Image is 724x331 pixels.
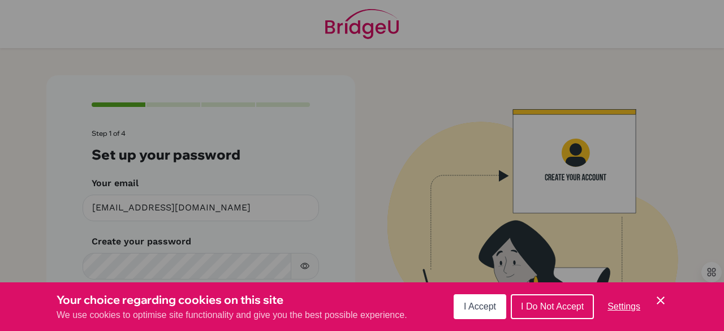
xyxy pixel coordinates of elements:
p: We use cookies to optimise site functionality and give you the best possible experience. [57,308,407,322]
span: I Accept [464,302,496,311]
h3: Your choice regarding cookies on this site [57,291,407,308]
span: Settings [607,302,640,311]
button: Save and close [654,294,667,307]
button: I Accept [454,294,506,319]
button: I Do Not Accept [511,294,594,319]
button: Settings [598,295,649,318]
span: I Do Not Accept [521,302,584,311]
